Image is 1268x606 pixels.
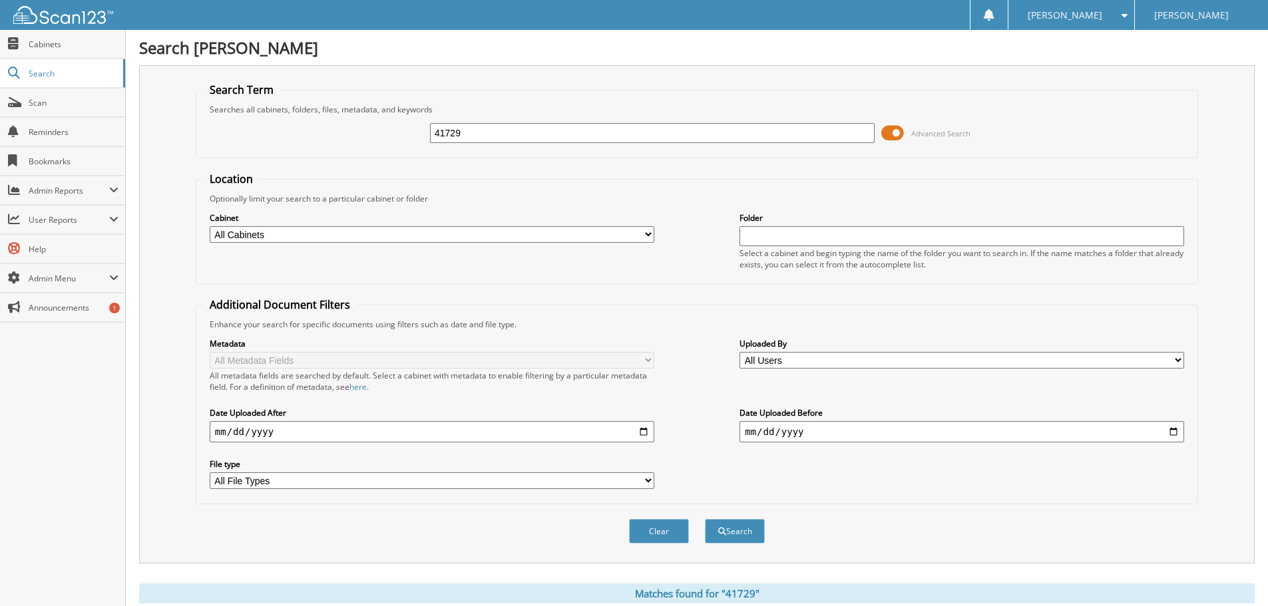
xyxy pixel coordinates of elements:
[29,214,109,226] span: User Reports
[210,421,654,442] input: start
[139,583,1255,603] div: Matches found for "41729"
[740,212,1184,224] label: Folder
[29,243,118,255] span: Help
[203,104,1191,115] div: Searches all cabinets, folders, files, metadata, and keywords
[29,156,118,167] span: Bookmarks
[29,97,118,108] span: Scan
[203,319,1191,330] div: Enhance your search for specific documents using filters such as date and file type.
[705,519,765,543] button: Search
[629,519,689,543] button: Clear
[740,421,1184,442] input: end
[210,407,654,418] label: Date Uploaded After
[1028,11,1102,19] span: [PERSON_NAME]
[29,126,118,138] span: Reminders
[29,68,116,79] span: Search
[203,82,280,97] legend: Search Term
[740,247,1184,270] div: Select a cabinet and begin typing the name of the folder you want to search in. If the name match...
[29,302,118,313] span: Announcements
[139,37,1255,59] h1: Search [PERSON_NAME]
[911,128,970,138] span: Advanced Search
[210,458,654,470] label: File type
[210,338,654,349] label: Metadata
[740,407,1184,418] label: Date Uploaded Before
[29,273,109,284] span: Admin Menu
[109,303,120,313] div: 1
[740,338,1184,349] label: Uploaded By
[29,185,109,196] span: Admin Reports
[29,39,118,50] span: Cabinets
[13,6,113,24] img: scan123-logo-white.svg
[210,370,654,392] div: All metadata fields are searched by default. Select a cabinet with metadata to enable filtering b...
[349,381,367,392] a: here
[203,193,1191,204] div: Optionally limit your search to a particular cabinet or folder
[203,297,357,312] legend: Additional Document Filters
[203,172,260,186] legend: Location
[1154,11,1229,19] span: [PERSON_NAME]
[210,212,654,224] label: Cabinet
